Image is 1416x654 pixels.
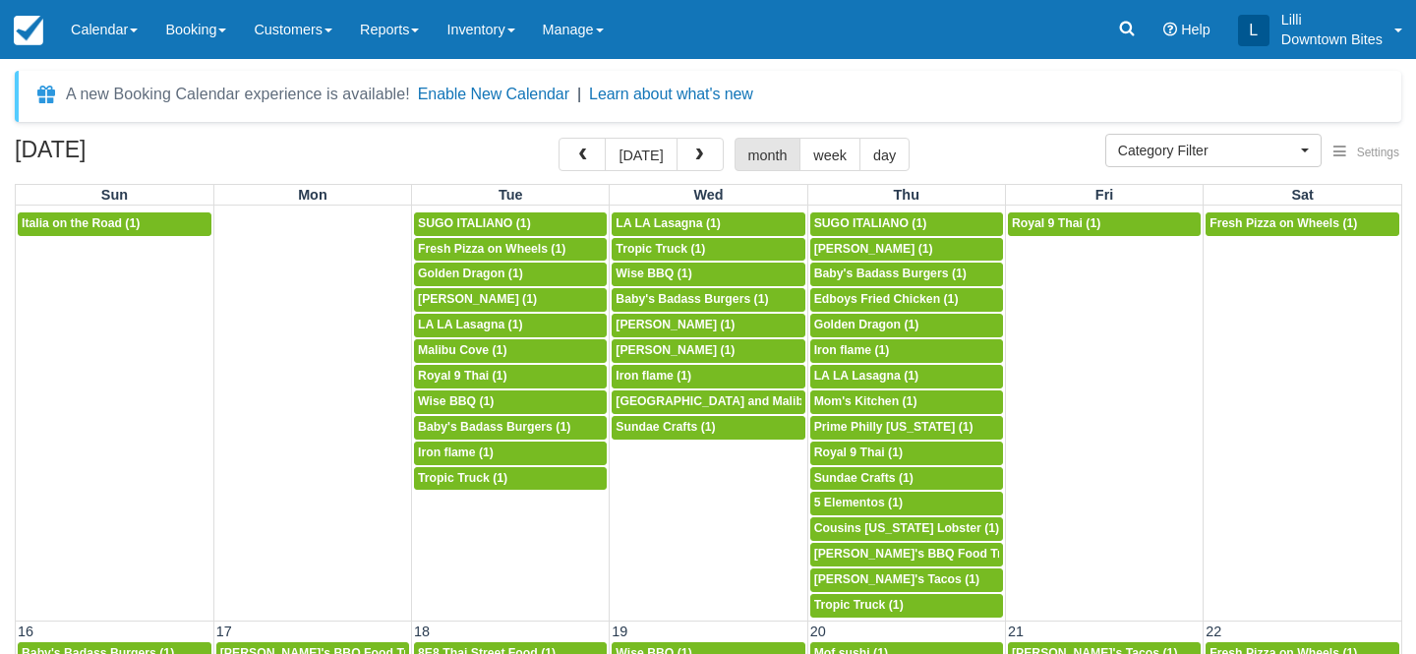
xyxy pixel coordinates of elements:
div: L [1238,15,1269,46]
i: Help [1163,23,1177,36]
button: week [799,138,860,171]
p: Downtown Bites [1281,30,1383,49]
span: Wise BBQ (1) [418,394,494,408]
a: Italia on the Road (1) [18,212,211,236]
h2: [DATE] [15,138,264,174]
a: LA LA Lasagna (1) [414,314,607,337]
span: Iron flame (1) [814,343,890,357]
span: Fri [1095,187,1113,203]
a: Baby's Badass Burgers (1) [414,416,607,440]
a: Mom's Kitchen (1) [810,390,1003,414]
span: Prime Philly [US_STATE] (1) [814,420,973,434]
a: Cousins [US_STATE] Lobster (1) [810,517,1003,541]
a: Baby's Badass Burgers (1) [612,288,804,312]
span: SUGO ITALIANO (1) [418,216,531,230]
span: Mom's Kitchen (1) [814,394,917,408]
span: Fresh Pizza on Wheels (1) [418,242,565,256]
span: Sun [101,187,128,203]
a: Iron flame (1) [612,365,804,388]
span: Golden Dragon (1) [814,318,919,331]
span: LA LA Lasagna (1) [418,318,523,331]
span: Italia on the Road (1) [22,216,140,230]
a: [PERSON_NAME]'s Tacos (1) [810,568,1003,592]
div: A new Booking Calendar experience is available! [66,83,410,106]
span: Sat [1291,187,1313,203]
span: Baby's Badass Burgers (1) [616,292,768,306]
a: LA LA Lasagna (1) [612,212,804,236]
span: Sundae Crafts (1) [814,471,914,485]
a: Royal 9 Thai (1) [1008,212,1201,236]
button: month [735,138,801,171]
span: Wise BBQ (1) [616,267,691,280]
span: [PERSON_NAME]'s Tacos (1) [814,572,980,586]
button: Enable New Calendar [418,85,569,104]
button: Category Filter [1105,134,1322,167]
button: [DATE] [605,138,677,171]
a: Prime Philly [US_STATE] (1) [810,416,1003,440]
a: [PERSON_NAME]'s BBQ Food Truck (1) [810,543,1003,566]
span: Tue [499,187,523,203]
a: [GEOGRAPHIC_DATA] and Malibu (1) [612,390,804,414]
a: Iron flame (1) [810,339,1003,363]
a: Learn about what's new [589,86,753,102]
a: Fresh Pizza on Wheels (1) [414,238,607,262]
span: Category Filter [1118,141,1296,160]
img: checkfront-main-nav-mini-logo.png [14,16,43,45]
span: 5 Elementos (1) [814,496,903,509]
span: 21 [1006,624,1026,639]
span: Tropic Truck (1) [418,471,507,485]
a: Sundae Crafts (1) [612,416,804,440]
span: Iron flame (1) [616,369,691,383]
span: [PERSON_NAME] (1) [814,242,933,256]
span: Settings [1357,146,1399,159]
span: Royal 9 Thai (1) [814,446,903,459]
a: Tropic Truck (1) [810,594,1003,618]
a: Sundae Crafts (1) [810,467,1003,491]
a: [PERSON_NAME] (1) [612,314,804,337]
span: | [577,86,581,102]
a: Fresh Pizza on Wheels (1) [1206,212,1399,236]
button: day [859,138,910,171]
span: 19 [610,624,629,639]
span: 17 [214,624,234,639]
a: SUGO ITALIANO (1) [810,212,1003,236]
a: SUGO ITALIANO (1) [414,212,607,236]
a: Royal 9 Thai (1) [810,442,1003,465]
span: [GEOGRAPHIC_DATA] and Malibu (1) [616,394,828,408]
span: SUGO ITALIANO (1) [814,216,927,230]
span: [PERSON_NAME] (1) [616,318,735,331]
a: 5 Elementos (1) [810,492,1003,515]
a: Tropic Truck (1) [414,467,607,491]
span: [PERSON_NAME] (1) [418,292,537,306]
a: Malibu Cove (1) [414,339,607,363]
a: [PERSON_NAME] (1) [612,339,804,363]
a: [PERSON_NAME] (1) [414,288,607,312]
span: 22 [1204,624,1223,639]
span: Baby's Badass Burgers (1) [418,420,570,434]
span: Golden Dragon (1) [418,267,523,280]
span: Mon [298,187,327,203]
a: Iron flame (1) [414,442,607,465]
a: Tropic Truck (1) [612,238,804,262]
span: 16 [16,624,35,639]
span: Tropic Truck (1) [616,242,705,256]
p: Lilli [1281,10,1383,30]
a: Baby's Badass Burgers (1) [810,263,1003,286]
span: Edboys Fried Chicken (1) [814,292,959,306]
a: Royal 9 Thai (1) [414,365,607,388]
span: 20 [808,624,828,639]
span: Royal 9 Thai (1) [1012,216,1100,230]
span: Fresh Pizza on Wheels (1) [1209,216,1357,230]
span: Royal 9 Thai (1) [418,369,506,383]
span: Malibu Cove (1) [418,343,506,357]
span: Sundae Crafts (1) [616,420,715,434]
span: Tropic Truck (1) [814,598,904,612]
span: Iron flame (1) [418,446,494,459]
a: Edboys Fried Chicken (1) [810,288,1003,312]
span: Cousins [US_STATE] Lobster (1) [814,521,1000,535]
span: Help [1181,22,1210,37]
span: Wed [693,187,723,203]
a: Wise BBQ (1) [414,390,607,414]
a: Golden Dragon (1) [414,263,607,286]
a: LA LA Lasagna (1) [810,365,1003,388]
